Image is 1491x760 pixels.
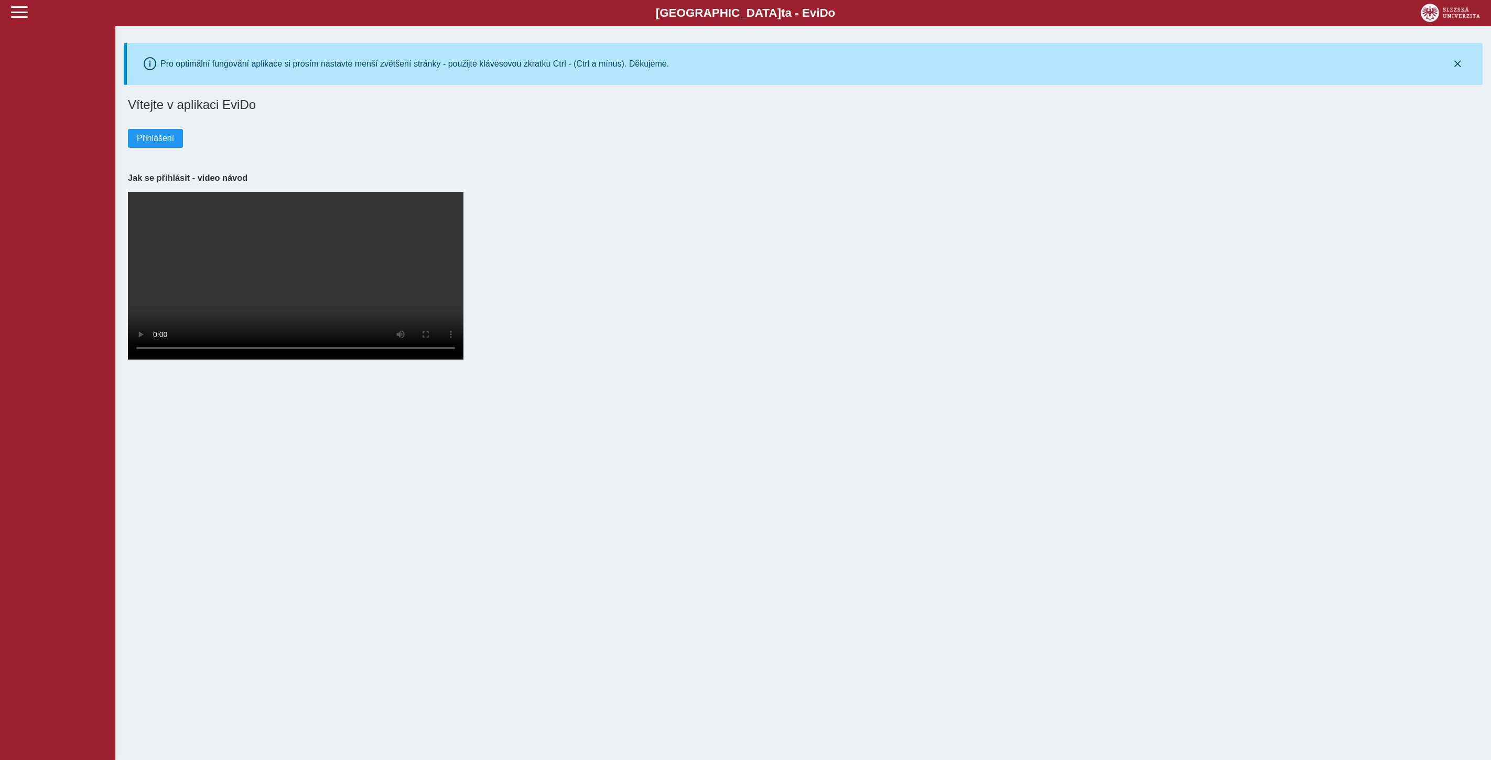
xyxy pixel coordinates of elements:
[128,97,1478,112] h1: Vítejte v aplikaci EviDo
[819,6,828,19] span: D
[160,59,669,69] div: Pro optimální fungování aplikace si prosím nastavte menší zvětšení stránky - použijte klávesovou ...
[31,6,1460,20] b: [GEOGRAPHIC_DATA] a - Evi
[137,134,174,143] span: Přihlášení
[781,6,785,19] span: t
[128,129,183,148] button: Přihlášení
[128,173,1478,183] h3: Jak se přihlásit - video návod
[1421,4,1480,22] img: logo_web_su.png
[128,192,463,360] video: Your browser does not support the video tag.
[828,6,836,19] span: o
